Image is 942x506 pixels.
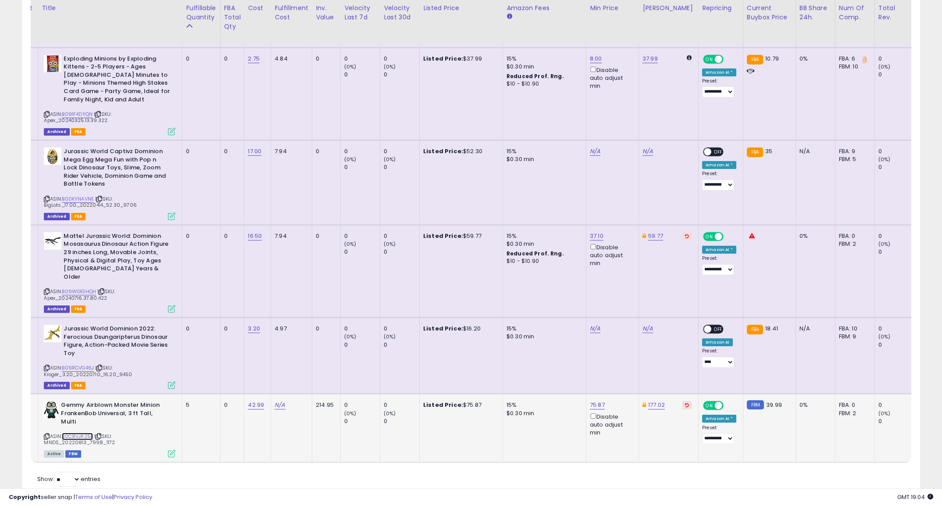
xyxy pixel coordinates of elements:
[44,325,61,342] img: 41lt4oIxTkL._SL40_.jpg
[44,232,61,250] img: 31PdFeeJPHL._SL40_.jpg
[384,4,416,22] div: Velocity Last 30d
[71,305,86,313] span: FBA
[384,163,419,171] div: 0
[507,147,579,155] div: 15%
[186,325,213,333] div: 0
[878,55,914,63] div: 0
[507,80,579,88] div: $10 - $10.90
[702,348,736,368] div: Preset:
[275,55,305,63] div: 4.84
[590,65,632,90] div: Disable auto adjust min
[62,364,94,372] a: B09RCVG46J
[62,288,96,295] a: B09WG1GHQH
[44,325,175,388] div: ASIN:
[384,333,396,340] small: (0%)
[275,401,285,409] a: N/A
[44,213,69,220] span: Listings that have been deleted from Seller Central
[704,402,715,409] span: ON
[507,250,564,257] b: Reduced Prof. Rng.
[44,232,175,312] div: ASIN:
[316,401,334,409] div: 214.95
[64,147,170,190] b: Jurassic World Captivz Dominion Mega Egg Mega Fun with Pop n Lock Dinosaur Toys, Slime, Zoom Ride...
[62,195,94,203] a: B00KYNAVNE
[765,324,778,333] span: 18.41
[44,382,69,389] span: Listings that have been deleted from Seller Central
[248,324,260,333] a: 3.20
[9,493,41,501] strong: Copyright
[344,325,380,333] div: 0
[316,232,334,240] div: 0
[878,71,914,79] div: 0
[42,4,178,13] div: Title
[839,155,868,163] div: FBM: 5
[186,232,213,240] div: 0
[384,325,419,333] div: 0
[344,232,380,240] div: 0
[344,63,357,70] small: (0%)
[423,232,463,240] b: Listed Price:
[702,246,736,254] div: Amazon AI *
[344,410,357,417] small: (0%)
[275,147,305,155] div: 7.94
[878,63,891,70] small: (0%)
[64,325,170,359] b: Jurassic World Dominion 2022: Ferocious Dsungaripterus Dinosaur Figure, Action-Packed Movie Serie...
[507,258,579,265] div: $10 - $10.90
[44,55,175,134] div: ASIN:
[62,433,93,440] a: B0C8VJR25B
[423,147,496,155] div: $52.30
[344,417,380,425] div: 0
[316,4,337,22] div: Inv. value
[722,55,736,63] span: OFF
[590,412,632,437] div: Disable auto adjust min
[44,364,132,377] span: | SKU: Kroger_3.20_20220710_16.20_9450
[423,4,499,13] div: Listed Price
[702,4,739,13] div: Repricing
[799,325,828,333] div: N/A
[839,401,868,409] div: FBA: 0
[423,55,496,63] div: $37.99
[590,232,603,240] a: 37.10
[224,147,238,155] div: 0
[384,147,419,155] div: 0
[897,493,933,501] span: 2025-10-10 19:04 GMT
[839,63,868,71] div: FBM: 10
[64,55,170,106] b: Exploding Minions by Exploding Kittens - 2-5 Players - Ages [DEMOGRAPHIC_DATA] Minutes to Play - ...
[878,401,914,409] div: 0
[839,325,868,333] div: FBA: 10
[64,232,170,283] b: Mattel Jurassic World: Dominion Mosasaurus Dinosaur Action Figure 29 inches Long, Movable Joints,...
[384,55,419,63] div: 0
[839,333,868,341] div: FBM: 9
[344,163,380,171] div: 0
[507,401,579,409] div: 15%
[507,232,579,240] div: 15%
[44,288,115,301] span: | SKU: Apex_20240716.37.80.422
[839,232,868,240] div: FBA: 0
[384,410,396,417] small: (0%)
[44,147,175,219] div: ASIN:
[590,54,602,63] a: 8.00
[423,324,463,333] b: Listed Price:
[839,409,868,417] div: FBM: 2
[423,401,463,409] b: Listed Price:
[344,147,380,155] div: 0
[590,4,635,13] div: Min Price
[507,55,579,63] div: 15%
[248,54,260,63] a: 2.75
[248,147,261,156] a: 17.00
[799,55,828,63] div: 0%
[839,4,871,22] div: Num of Comp.
[384,341,419,349] div: 0
[722,233,736,240] span: OFF
[799,4,831,22] div: BB Share 24h.
[590,242,632,268] div: Disable auto adjust min
[642,324,653,333] a: N/A
[747,55,763,65] small: FBA
[507,333,579,341] div: $0.30 min
[648,401,665,409] a: 177.02
[275,232,305,240] div: 7.94
[275,325,305,333] div: 4.97
[44,128,69,136] span: Listings that have been deleted from Seller Central
[747,400,764,409] small: FBM
[878,333,891,340] small: (0%)
[248,232,262,240] a: 16.50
